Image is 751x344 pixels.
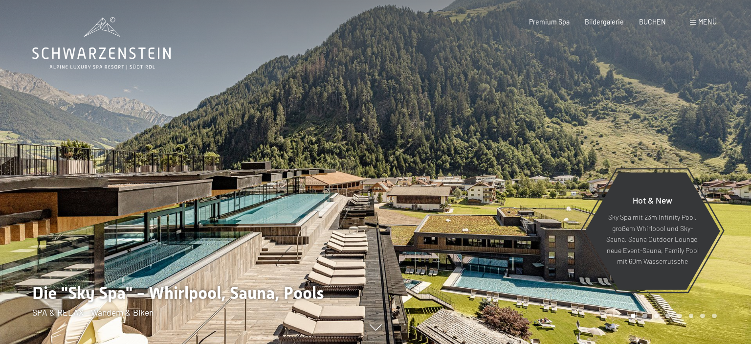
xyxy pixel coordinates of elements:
a: Bildergalerie [585,18,624,26]
div: Carousel Page 4 [665,314,670,319]
span: Hot & New [633,195,672,206]
div: Carousel Page 2 [642,314,647,319]
a: Hot & New Sky Spa mit 23m Infinity Pool, großem Whirlpool und Sky-Sauna, Sauna Outdoor Lounge, ne... [584,172,721,290]
div: Carousel Page 3 [654,314,659,319]
p: Sky Spa mit 23m Infinity Pool, großem Whirlpool und Sky-Sauna, Sauna Outdoor Lounge, neue Event-S... [606,212,699,267]
a: Premium Spa [529,18,570,26]
div: Carousel Page 8 [712,314,717,319]
div: Carousel Pagination [627,314,716,319]
div: Carousel Page 1 (Current Slide) [631,314,636,319]
div: Carousel Page 7 [700,314,705,319]
div: Carousel Page 6 [689,314,694,319]
span: Menü [698,18,717,26]
div: Carousel Page 5 [677,314,682,319]
a: BUCHEN [639,18,666,26]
